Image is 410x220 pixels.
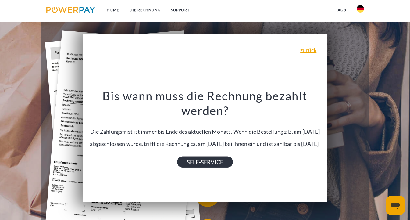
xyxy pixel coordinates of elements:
[386,196,405,215] iframe: Schaltfläche zum Öffnen des Messaging-Fensters
[46,7,95,13] img: logo-powerpay.svg
[195,182,354,207] button: Hilfe-Center
[102,5,124,16] a: Home
[86,88,324,162] div: Die Zahlungsfrist ist immer bis Ende des aktuellen Monats. Wenn die Bestellung z.B. am [DATE] abg...
[166,5,195,16] a: SUPPORT
[357,5,364,13] img: de
[124,5,166,16] a: DIE RECHNUNG
[333,5,351,16] a: agb
[177,157,233,168] a: SELF-SERVICE
[86,88,324,118] h3: Bis wann muss die Rechnung bezahlt werden?
[300,47,316,53] a: zurück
